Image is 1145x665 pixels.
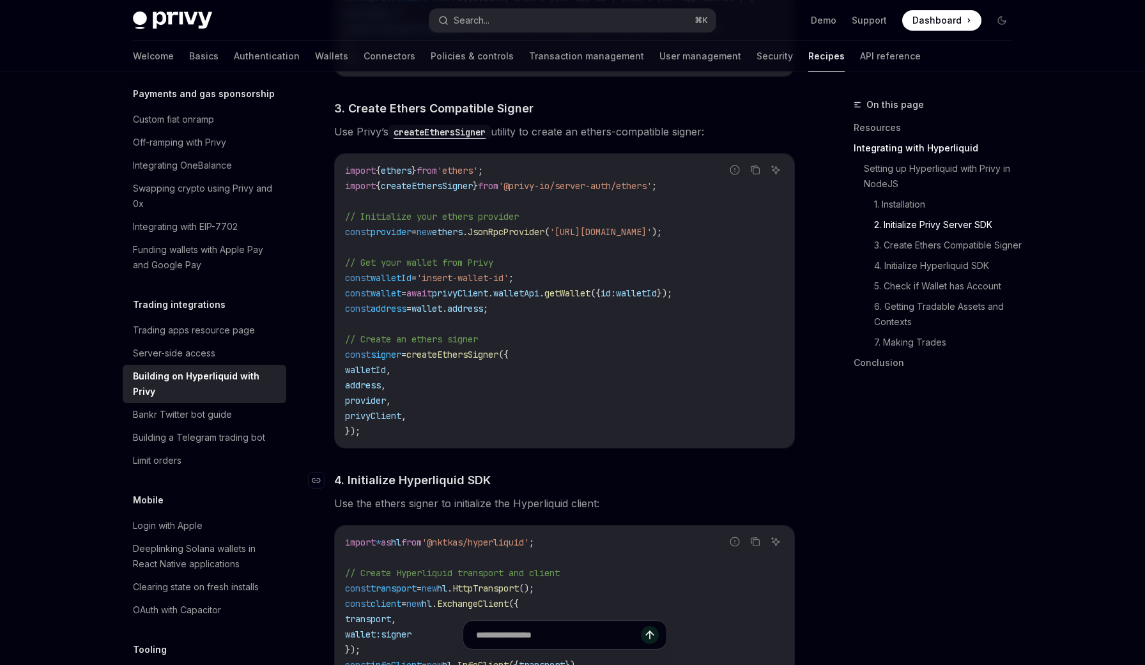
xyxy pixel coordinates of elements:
[641,626,659,644] button: Send message
[747,162,764,178] button: Copy the contents from the code block
[334,471,491,489] span: 4. Initialize Hyperliquid SDK
[123,108,286,131] a: Custom fiat onramp
[345,364,386,376] span: walletId
[411,165,417,176] span: }
[345,226,371,238] span: const
[767,162,784,178] button: Ask AI
[549,226,652,238] span: '[URL][DOMAIN_NAME]'
[376,165,381,176] span: {
[406,349,498,360] span: createEthersSigner
[652,226,662,238] span: );
[371,349,401,360] span: signer
[539,287,544,299] span: .
[123,537,286,576] a: Deeplinking Solana wallets in React Native applications
[652,180,657,192] span: ;
[364,41,415,72] a: Connectors
[123,215,286,238] a: Integrating with EIP-7702
[874,256,1022,276] a: 4. Initialize Hyperliquid SDK
[345,567,560,579] span: // Create Hyperliquid transport and client
[123,576,286,599] a: Clearing state on fresh installs
[381,165,411,176] span: ethers
[189,41,219,72] a: Basics
[391,613,396,625] span: ,
[133,407,232,422] div: Bankr Twitter bot guide
[808,41,845,72] a: Recipes
[133,541,279,572] div: Deeplinking Solana wallets in React Native applications
[442,303,447,314] span: .
[401,598,406,609] span: =
[234,41,300,72] a: Authentication
[437,583,447,594] span: hl
[381,180,473,192] span: createEthersSigner
[133,297,226,312] h5: Trading integrations
[123,319,286,342] a: Trading apps resource page
[874,296,1022,332] a: 6. Getting Tradable Assets and Contexts
[345,211,519,222] span: // Initialize your ethers provider
[123,403,286,426] a: Bankr Twitter bot guide
[437,598,509,609] span: ExchangeClient
[386,395,391,406] span: ,
[498,180,652,192] span: '@privy-io/server-auth/ethers'
[811,14,836,27] a: Demo
[498,349,509,360] span: ({
[376,180,381,192] span: {
[123,365,286,403] a: Building on Hyperliquid with Privy
[422,537,529,548] span: '@nktkas/hyperliquid'
[452,583,519,594] span: HttpTransport
[422,598,432,609] span: hl
[123,426,286,449] a: Building a Telegram trading bot
[315,41,348,72] a: Wallets
[437,165,478,176] span: 'ethers'
[509,272,514,284] span: ;
[133,518,203,533] div: Login with Apple
[345,425,360,437] span: });
[992,10,1012,31] button: Toggle dark mode
[767,533,784,550] button: Ask AI
[345,537,376,548] span: import
[509,598,519,609] span: ({
[334,494,795,512] span: Use the ethers signer to initialize the Hyperliquid client:
[133,579,259,595] div: Clearing state on fresh installs
[432,226,463,238] span: ethers
[334,123,795,141] span: Use Privy’s utility to create an ethers-compatible signer:
[417,583,422,594] span: =
[345,333,478,345] span: // Create an ethers signer
[417,226,432,238] span: new
[406,598,422,609] span: new
[874,332,1022,353] a: 7. Making Trades
[519,583,534,594] span: ();
[417,165,437,176] span: from
[411,226,417,238] span: =
[657,287,672,299] span: });
[123,238,286,277] a: Funding wallets with Apple Pay and Google Pay
[406,303,411,314] span: =
[616,287,657,299] span: walletId
[133,453,181,468] div: Limit orders
[401,349,406,360] span: =
[854,118,1022,138] a: Resources
[334,100,534,117] span: 3. Create Ethers Compatible Signer
[854,138,1022,158] a: Integrating with Hyperliquid
[345,287,371,299] span: const
[478,180,498,192] span: from
[345,303,371,314] span: const
[133,86,275,102] h5: Payments and gas sponsorship
[852,14,887,27] a: Support
[473,180,478,192] span: }
[432,287,488,299] span: privyClient
[133,642,167,657] h5: Tooling
[726,533,743,550] button: Report incorrect code
[529,41,644,72] a: Transaction management
[860,41,921,72] a: API reference
[417,272,509,284] span: 'insert-wallet-id'
[431,41,514,72] a: Policies & controls
[133,41,174,72] a: Welcome
[866,97,924,112] span: On this page
[747,533,764,550] button: Copy the contents from the code block
[371,303,406,314] span: address
[123,449,286,472] a: Limit orders
[388,125,491,138] a: createEthersSigner
[345,613,391,625] span: transport
[309,471,334,489] a: Navigate to header
[133,158,232,173] div: Integrating OneBalance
